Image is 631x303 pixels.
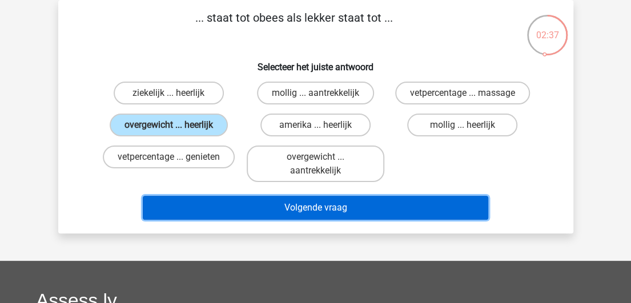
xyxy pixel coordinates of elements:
[77,52,555,72] h6: Selecteer het juiste antwoord
[257,82,374,104] label: mollig ... aantrekkelijk
[114,82,224,104] label: ziekelijk ... heerlijk
[526,14,569,42] div: 02:37
[103,146,235,168] label: vetpercentage ... genieten
[143,196,488,220] button: Volgende vraag
[77,9,512,43] p: ... staat tot obees als lekker staat tot ...
[260,114,371,136] label: amerika ... heerlijk
[110,114,228,136] label: overgewicht ... heerlijk
[407,114,517,136] label: mollig ... heerlijk
[247,146,384,182] label: overgewicht ... aantrekkelijk
[395,82,530,104] label: vetpercentage ... massage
